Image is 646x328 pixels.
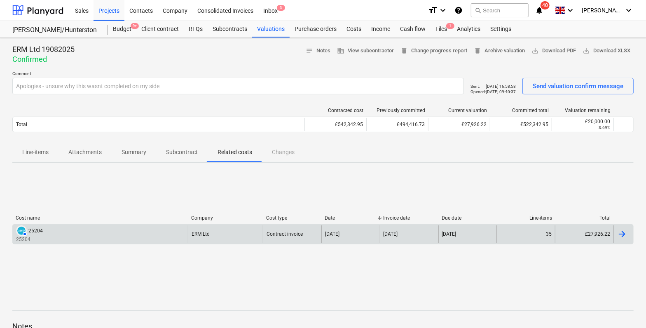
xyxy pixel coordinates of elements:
[12,45,75,54] p: ERM Ltd 19082025
[108,21,136,37] a: Budget9+
[208,21,252,37] a: Subcontracts
[442,231,456,237] div: [DATE]
[474,47,481,54] span: delete
[108,21,136,37] div: Budget
[428,5,438,15] i: format_size
[370,108,425,113] div: Previously committed
[583,47,590,54] span: save_alt
[431,21,452,37] div: Files
[12,26,98,35] div: [PERSON_NAME]/Hunterston
[395,21,431,37] a: Cash flow
[432,108,487,113] div: Current valuation
[400,46,467,56] span: Change progress report
[599,125,610,130] small: 3.69%
[400,47,408,54] span: delete
[166,148,198,157] p: Subcontract
[605,288,646,328] iframe: Chat Widget
[541,1,550,9] span: 40
[528,45,579,57] button: Download PDF
[136,21,184,37] a: Client contract
[383,215,435,221] div: Invoice date
[531,46,576,56] span: Download PDF
[16,215,185,221] div: Cost name
[565,5,575,15] i: keyboard_arrow_down
[266,215,318,221] div: Cost type
[12,54,75,64] p: Confirmed
[290,21,342,37] a: Purchase orders
[531,47,539,54] span: save_alt
[583,46,630,56] span: Download XLSX
[428,118,490,131] div: £27,926.22
[16,121,27,128] p: Total
[337,47,344,54] span: business
[22,148,49,157] p: Line-items
[267,231,303,237] div: Contract invoice
[579,45,634,57] button: Download XLSX
[308,108,363,113] div: Contracted cost
[334,45,397,57] button: View subcontractor
[490,118,552,131] div: £522,342.95
[494,108,549,113] div: Committed total
[306,46,330,56] span: Notes
[306,47,313,54] span: notes
[474,46,525,56] span: Archive valuation
[277,5,285,11] span: 3
[397,45,470,57] button: Change progress report
[12,71,464,78] p: Comment
[325,231,339,237] div: [DATE]
[582,7,623,14] span: [PERSON_NAME]
[16,225,27,236] div: Invoice has been synced with Xero and its status is currently AUTHORISED
[302,45,334,57] button: Notes
[475,7,481,14] span: search
[16,236,43,243] p: 25204
[559,215,611,221] div: Total
[555,108,611,113] div: Valuation remaining
[454,5,463,15] i: Knowledge base
[17,227,26,235] img: xero.svg
[471,3,529,17] button: Search
[442,215,494,221] div: Due date
[384,231,398,237] div: [DATE]
[624,5,634,15] i: keyboard_arrow_down
[555,119,610,124] div: £20,000.00
[452,21,485,37] a: Analytics
[342,21,366,37] a: Costs
[555,225,613,243] div: £27,926.22
[191,215,260,221] div: Company
[252,21,290,37] a: Valuations
[470,45,528,57] button: Archive valuation
[122,148,146,157] p: Summary
[366,118,428,131] div: £494,416.73
[470,89,486,94] p: Opened :
[304,118,366,131] div: £542,342.95
[431,21,452,37] a: Files1
[533,81,623,91] div: Send valuation confirm message
[522,78,634,94] button: Send valuation confirm message
[337,46,394,56] span: View subcontractor
[446,23,454,29] span: 1
[184,21,208,37] a: RFQs
[192,231,210,237] div: ERM Ltd
[546,231,552,237] div: 35
[535,5,543,15] i: notifications
[486,89,516,94] p: [DATE] 09:40:37
[325,215,377,221] div: Date
[470,84,480,89] p: Sent :
[485,21,516,37] a: Settings
[500,215,552,221] div: Line-items
[131,23,139,29] span: 9+
[366,21,395,37] a: Income
[68,148,102,157] p: Attachments
[28,228,43,234] div: 25204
